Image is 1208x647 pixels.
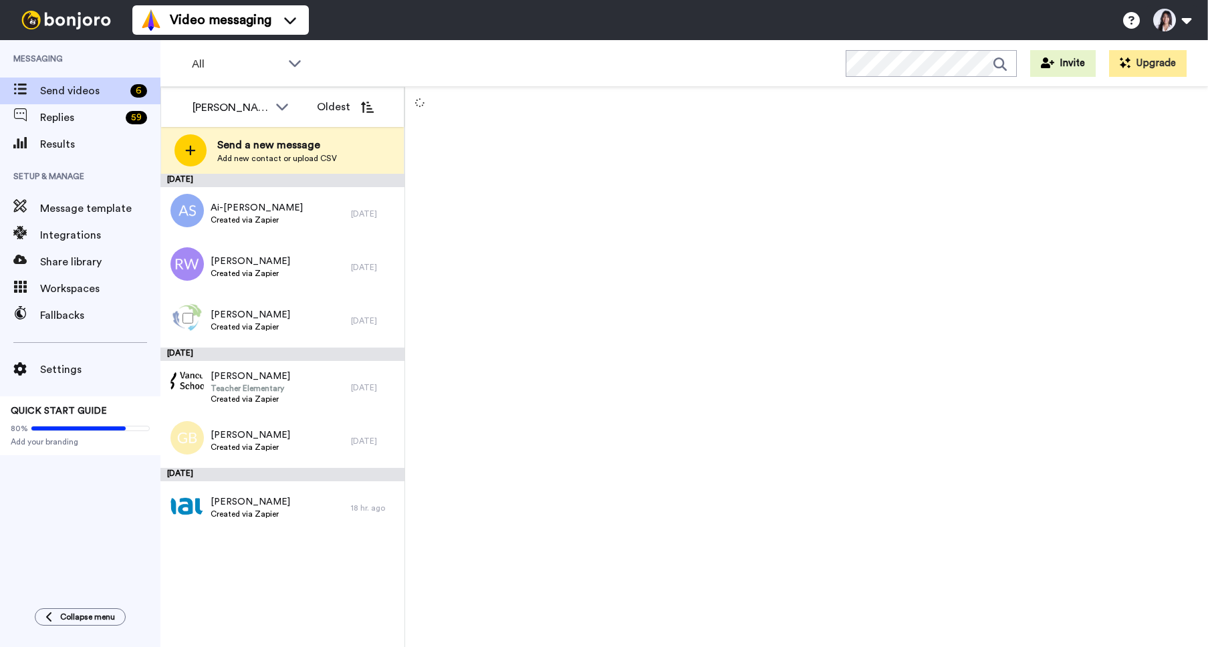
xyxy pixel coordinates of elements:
span: Replies [40,110,120,126]
span: Fallbacks [40,307,160,323]
img: 511600b3-f7f6-4924-b030-61d1ce4029c3.png [170,368,204,401]
div: [DATE] [351,382,398,393]
span: Created via Zapier [211,394,290,404]
span: Share library [40,254,160,270]
span: Add your branding [11,436,150,447]
span: 80% [11,423,28,434]
div: [DATE] [351,436,398,446]
img: vm-color.svg [140,9,162,31]
span: Results [40,136,160,152]
div: [PERSON_NAME] [193,100,269,116]
span: QUICK START GUIDE [11,406,107,416]
span: [PERSON_NAME] [211,255,290,268]
span: Created via Zapier [211,268,290,279]
div: [DATE] [351,209,398,219]
span: Teacher Elementary [211,383,290,394]
span: Settings [40,362,160,378]
div: [DATE] [351,262,398,273]
span: Integrations [40,227,160,243]
span: Ai-[PERSON_NAME] [211,201,303,215]
div: [DATE] [160,348,404,361]
span: All [192,56,281,72]
span: [PERSON_NAME] [211,370,290,383]
span: Created via Zapier [211,321,290,332]
span: Send a new message [217,137,337,153]
span: Add new contact or upload CSV [217,153,337,164]
div: [DATE] [351,315,398,326]
span: [PERSON_NAME] [211,495,290,509]
button: Upgrade [1109,50,1187,77]
div: 18 hr. ago [351,503,398,513]
span: Video messaging [170,11,271,29]
button: Invite [1030,50,1096,77]
span: Created via Zapier [211,215,303,225]
img: rw.png [170,247,204,281]
img: bj-logo-header-white.svg [16,11,116,29]
span: Send videos [40,83,125,99]
span: Created via Zapier [211,509,290,519]
img: 8b3ccd33-90a0-478c-a7cf-848bfff75478.png [170,488,204,521]
button: Oldest [307,94,384,120]
span: Collapse menu [60,612,115,622]
span: Created via Zapier [211,442,290,452]
div: [DATE] [160,174,404,187]
span: Workspaces [40,281,160,297]
div: 6 [130,84,147,98]
div: [DATE] [160,468,404,481]
span: [PERSON_NAME] [211,308,290,321]
img: as.png [170,194,204,227]
span: [PERSON_NAME] [211,428,290,442]
button: Collapse menu [35,608,126,626]
span: Message template [40,201,160,217]
div: 59 [126,111,147,124]
img: gb.png [170,421,204,455]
